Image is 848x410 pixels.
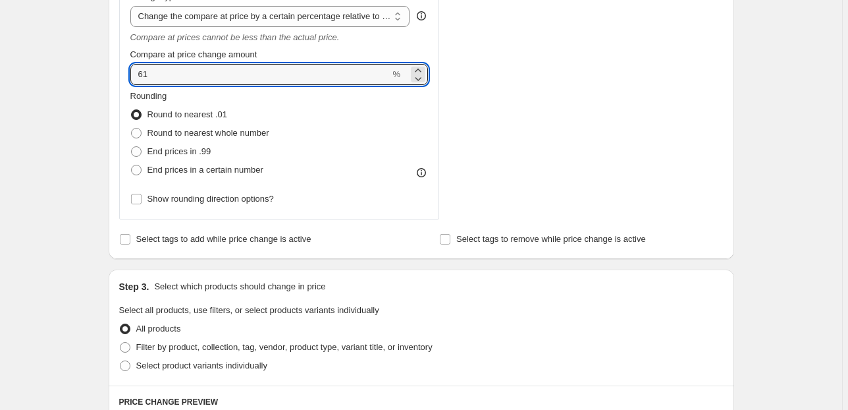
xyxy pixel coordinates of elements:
[392,69,400,79] span: %
[147,165,263,175] span: End prices in a certain number
[136,234,311,244] span: Select tags to add while price change is active
[136,361,267,370] span: Select product variants individually
[130,32,340,42] i: Compare at prices cannot be less than the actual price.
[130,91,167,101] span: Rounding
[119,397,724,407] h6: PRICE CHANGE PREVIEW
[456,234,646,244] span: Select tags to remove while price change is active
[147,146,211,156] span: End prices in .99
[130,64,390,85] input: 20
[130,49,257,59] span: Compare at price change amount
[136,324,181,334] span: All products
[147,128,269,138] span: Round to nearest whole number
[136,342,433,352] span: Filter by product, collection, tag, vendor, product type, variant title, or inventory
[119,305,379,315] span: Select all products, use filters, or select products variants individually
[415,9,428,22] div: help
[147,109,227,119] span: Round to nearest .01
[154,280,325,293] p: Select which products should change in price
[119,280,149,293] h2: Step 3.
[147,194,274,204] span: Show rounding direction options?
